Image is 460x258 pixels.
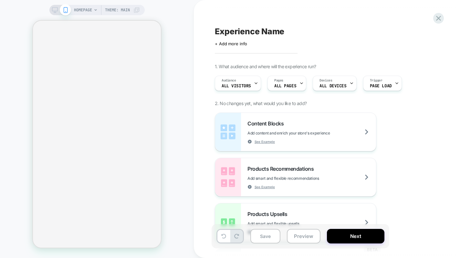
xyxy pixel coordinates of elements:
[247,176,351,181] span: Add smart and flexible recommendations
[215,101,307,106] span: 2. No changes yet, what would you like to add?
[255,139,275,144] span: See Example
[215,64,316,69] span: 1. What audience and where will the experience run?
[215,27,284,36] span: Experience Name
[274,84,296,88] span: ALL PAGES
[247,211,290,217] span: Products Upsells
[319,84,346,88] span: ALL DEVICES
[370,84,392,88] span: Page Load
[247,166,317,172] span: Products Recommendations
[215,41,247,46] span: + Add more info
[247,120,287,127] span: Content Blocks
[274,78,283,83] span: Pages
[247,221,331,226] span: Add smart and flexible upsells
[247,131,362,135] span: Add content and enrich your store's experience
[222,84,251,88] span: All Visitors
[319,78,332,83] span: Devices
[370,78,382,83] span: Trigger
[327,229,384,243] button: Next
[287,229,320,243] button: Preview
[222,78,236,83] span: Audience
[250,229,280,243] button: Save
[74,5,92,15] span: HOMEPAGE
[105,5,130,15] span: Theme: MAIN
[255,185,275,189] span: See Example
